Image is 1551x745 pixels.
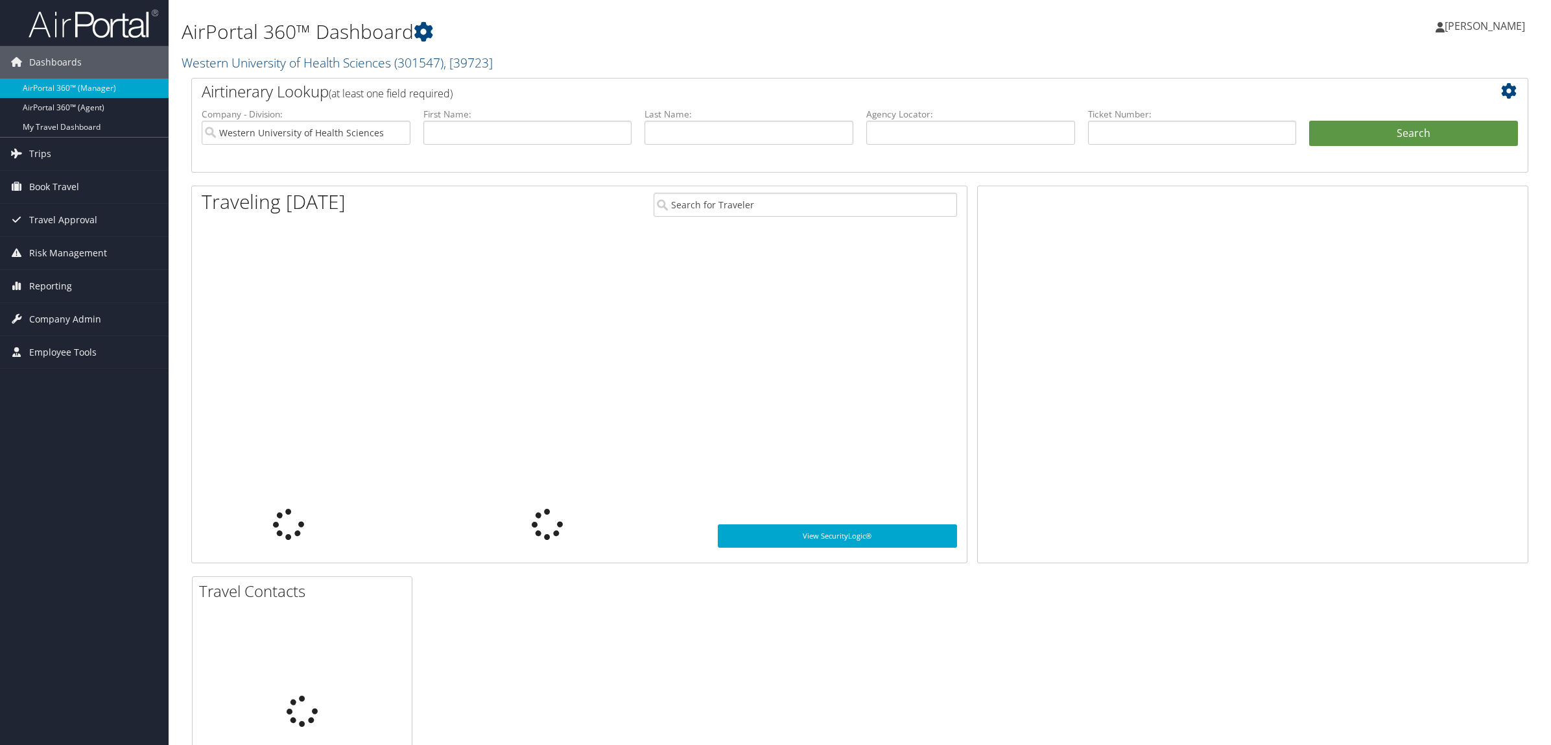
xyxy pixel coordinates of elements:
[29,336,97,369] span: Employee Tools
[182,18,1086,45] h1: AirPortal 360™ Dashboard
[202,108,410,121] label: Company - Division:
[29,237,107,269] span: Risk Management
[29,204,97,236] span: Travel Approval
[202,188,346,215] h1: Traveling [DATE]
[645,108,853,121] label: Last Name:
[29,303,101,336] span: Company Admin
[1309,121,1518,147] button: Search
[1445,19,1525,33] span: [PERSON_NAME]
[202,80,1406,103] h2: Airtinerary Lookup
[718,524,956,548] a: View SecurityLogic®
[199,580,412,602] h2: Travel Contacts
[29,8,158,39] img: airportal-logo.png
[29,138,51,170] span: Trips
[329,86,453,101] span: (at least one field required)
[182,54,493,71] a: Western University of Health Sciences
[29,171,79,203] span: Book Travel
[29,46,82,79] span: Dashboards
[394,54,444,71] span: ( 301547 )
[29,270,72,302] span: Reporting
[866,108,1075,121] label: Agency Locator:
[1088,108,1297,121] label: Ticket Number:
[444,54,493,71] span: , [ 39723 ]
[654,193,957,217] input: Search for Traveler
[1436,6,1538,45] a: [PERSON_NAME]
[423,108,632,121] label: First Name:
